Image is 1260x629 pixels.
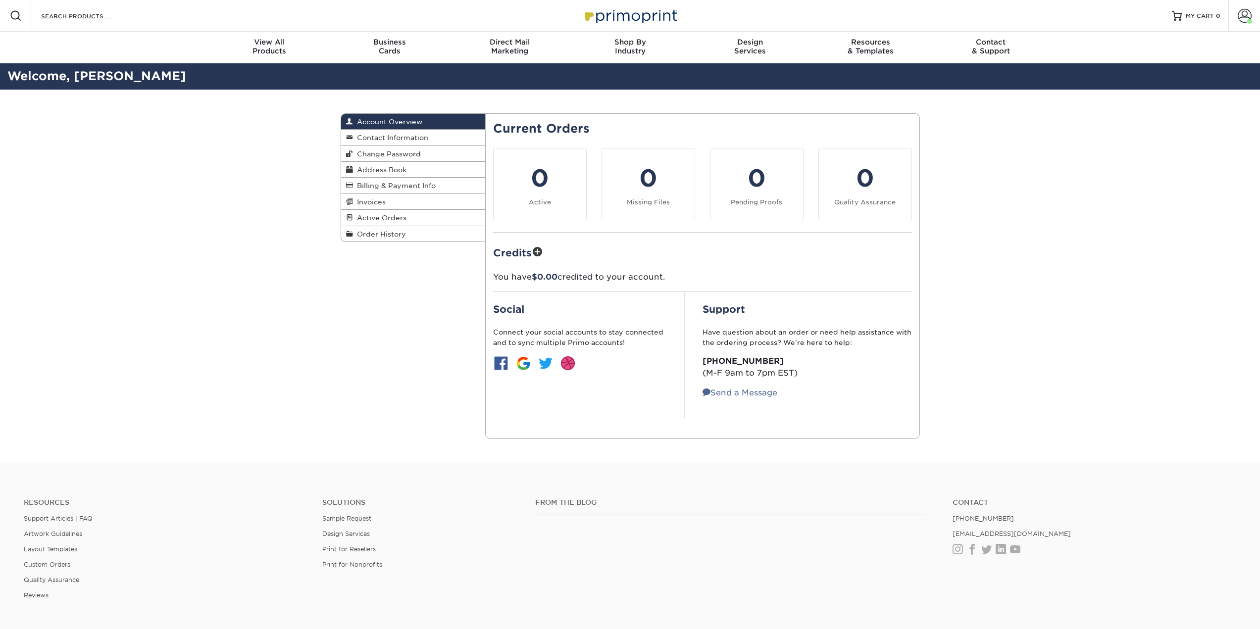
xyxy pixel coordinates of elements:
[500,160,580,196] div: 0
[834,198,896,206] small: Quality Assurance
[450,38,570,47] span: Direct Mail
[493,122,912,136] h2: Current Orders
[341,146,486,162] a: Change Password
[24,530,82,537] a: Artwork Guidelines
[515,355,531,371] img: btn-google.jpg
[560,355,576,371] img: btn-dribbble.jpg
[810,38,931,47] span: Resources
[329,32,450,63] a: BusinessCards
[810,32,931,63] a: Resources& Templates
[1216,12,1220,19] span: 0
[825,160,906,196] div: 0
[570,38,690,55] div: Industry
[602,148,695,220] a: 0 Missing Files
[209,38,330,55] div: Products
[953,515,1014,522] a: [PHONE_NUMBER]
[1186,12,1214,20] span: MY CART
[703,388,777,397] a: Send a Message
[24,545,77,553] a: Layout Templates
[931,38,1051,55] div: & Support
[535,498,926,507] h4: From the Blog
[953,498,1236,507] a: Contact
[341,210,486,226] a: Active Orders
[322,561,382,568] a: Print for Nonprofits
[570,38,690,47] span: Shop By
[493,355,509,371] img: btn-facebook.jpg
[703,303,912,315] h2: Support
[710,148,804,220] a: 0 Pending Proofs
[818,148,912,220] a: 0 Quality Assurance
[341,130,486,145] a: Contact Information
[931,32,1051,63] a: Contact& Support
[341,194,486,210] a: Invoices
[703,356,784,366] strong: [PHONE_NUMBER]
[581,5,680,26] img: Primoprint
[329,38,450,55] div: Cards
[353,166,406,174] span: Address Book
[450,38,570,55] div: Marketing
[353,118,422,126] span: Account Overview
[931,38,1051,47] span: Contact
[341,114,486,130] a: Account Overview
[731,198,782,206] small: Pending Proofs
[703,327,912,347] p: Have question about an order or need help assistance with the ordering process? We’re here to help:
[24,591,49,599] a: Reviews
[810,38,931,55] div: & Templates
[493,327,666,347] p: Connect your social accounts to stay connected and to sync multiple Primo accounts!
[493,271,912,283] p: You have credited to your account.
[690,38,810,47] span: Design
[322,545,376,553] a: Print for Resellers
[493,148,587,220] a: 0 Active
[353,214,406,222] span: Active Orders
[353,134,428,142] span: Contact Information
[322,530,370,537] a: Design Services
[341,226,486,242] a: Order History
[353,198,386,206] span: Invoices
[690,38,810,55] div: Services
[690,32,810,63] a: DesignServices
[608,160,689,196] div: 0
[953,530,1071,537] a: [EMAIL_ADDRESS][DOMAIN_NAME]
[24,576,79,583] a: Quality Assurance
[40,10,137,22] input: SEARCH PRODUCTS.....
[493,244,912,260] h2: Credits
[493,303,666,315] h2: Social
[329,38,450,47] span: Business
[532,272,557,282] span: $0.00
[353,182,436,190] span: Billing & Payment Info
[353,150,421,158] span: Change Password
[341,162,486,178] a: Address Book
[716,160,797,196] div: 0
[703,355,912,379] p: (M-F 9am to 7pm EST)
[538,355,554,371] img: btn-twitter.jpg
[322,515,371,522] a: Sample Request
[529,198,551,206] small: Active
[24,561,70,568] a: Custom Orders
[209,38,330,47] span: View All
[209,32,330,63] a: View AllProducts
[570,32,690,63] a: Shop ByIndustry
[24,498,307,507] h4: Resources
[322,498,520,507] h4: Solutions
[627,198,670,206] small: Missing Files
[24,515,93,522] a: Support Articles | FAQ
[341,178,486,194] a: Billing & Payment Info
[353,230,406,238] span: Order History
[450,32,570,63] a: Direct MailMarketing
